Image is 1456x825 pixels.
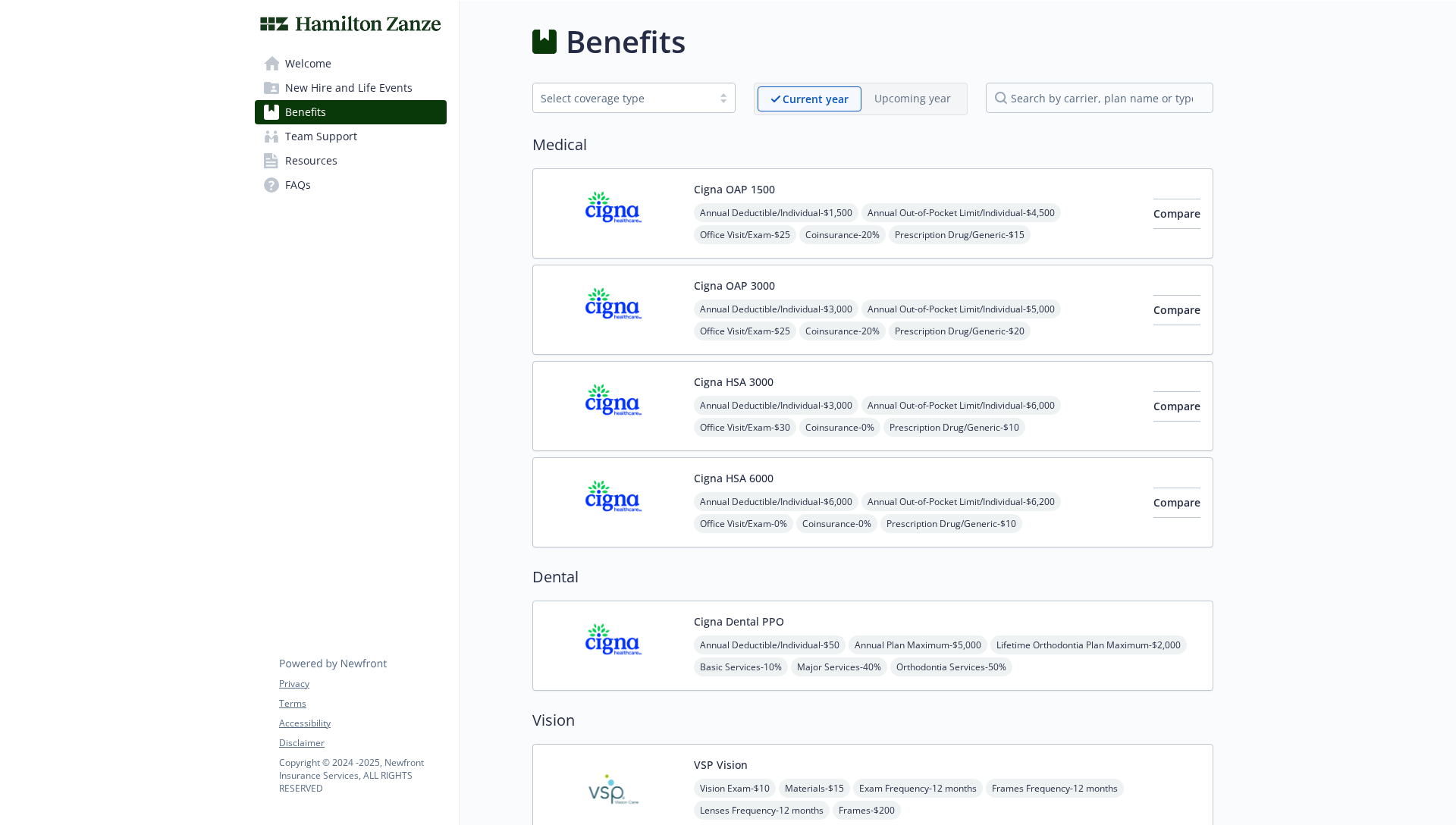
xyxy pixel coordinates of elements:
[255,52,447,76] a: Welcome
[779,779,850,798] span: Materials - $15
[799,418,880,437] span: Coinsurance - 0%
[255,100,447,124] a: Benefits
[285,100,326,124] span: Benefits
[861,396,1061,415] span: Annual Out-of-Pocket Limit/Individual - $6,000
[694,300,858,318] span: Annual Deductible/Individual - $3,000
[861,300,1061,318] span: Annual Out-of-Pocket Limit/Individual - $5,000
[694,278,775,293] button: Cigna OAP 3000
[799,322,886,340] span: Coinsurance - 20%
[285,173,311,197] span: FAQs
[853,779,983,798] span: Exam Frequency - 12 months
[255,149,447,173] a: Resources
[1153,199,1200,229] button: Compare
[541,90,704,106] div: Select coverage type
[545,470,682,535] img: CIGNA carrier logo
[694,635,846,654] span: Annual Deductible/Individual - $50
[694,225,796,244] span: Office Visit/Exam - $25
[694,613,784,629] button: Cigna Dental PPO
[694,514,793,533] span: Office Visit/Exam - 0%
[255,124,447,149] a: Team Support
[1153,399,1200,413] span: Compare
[694,396,858,415] span: Annual Deductible/Individual - $3,000
[532,566,1213,588] h2: Dental
[566,19,686,64] h1: Benefits
[545,374,682,438] img: CIGNA carrier logo
[545,181,682,246] img: CIGNA carrier logo
[255,76,447,100] a: New Hire and Life Events
[783,91,849,107] p: Current year
[694,492,858,511] span: Annual Deductible/Individual - $6,000
[285,52,331,76] span: Welcome
[861,203,1061,222] span: Annual Out-of-Pocket Limit/Individual - $4,500
[990,635,1187,654] span: Lifetime Orthodontia Plan Maximum - $2,000
[1153,495,1200,510] span: Compare
[694,470,773,486] button: Cigna HSA 6000
[285,76,413,100] span: New Hire and Life Events
[1153,206,1200,221] span: Compare
[861,492,1061,511] span: Annual Out-of-Pocket Limit/Individual - $6,200
[694,203,858,222] span: Annual Deductible/Individual - $1,500
[285,149,337,173] span: Resources
[890,657,1012,676] span: Orthodontia Services - 50%
[889,322,1031,340] span: Prescription Drug/Generic - $20
[986,779,1124,798] span: Frames Frequency - 12 months
[874,90,951,106] p: Upcoming year
[694,374,773,390] button: Cigna HSA 3000
[694,181,775,197] button: Cigna OAP 1500
[545,278,682,342] img: CIGNA carrier logo
[986,83,1213,113] input: search by carrier, plan name or type
[694,322,796,340] span: Office Visit/Exam - $25
[694,801,830,820] span: Lenses Frequency - 12 months
[285,124,357,149] span: Team Support
[532,709,1213,732] h2: Vision
[791,657,887,676] span: Major Services - 40%
[1153,488,1200,518] button: Compare
[532,133,1213,156] h2: Medical
[1153,303,1200,317] span: Compare
[1153,295,1200,325] button: Compare
[694,418,796,437] span: Office Visit/Exam - $30
[861,86,964,111] span: Upcoming year
[849,635,987,654] span: Annual Plan Maximum - $5,000
[545,613,682,678] img: CIGNA carrier logo
[694,779,776,798] span: Vision Exam - $10
[833,801,901,820] span: Frames - $200
[279,697,446,711] a: Terms
[694,657,788,676] span: Basic Services - 10%
[279,736,446,750] a: Disclaimer
[1153,391,1200,422] button: Compare
[279,756,446,795] p: Copyright © 2024 - 2025 , Newfront Insurance Services, ALL RIGHTS RESERVED
[799,225,886,244] span: Coinsurance - 20%
[545,757,682,821] img: Vision Service Plan carrier logo
[880,514,1022,533] span: Prescription Drug/Generic - $10
[255,173,447,197] a: FAQs
[796,514,877,533] span: Coinsurance - 0%
[883,418,1025,437] span: Prescription Drug/Generic - $10
[279,677,446,691] a: Privacy
[279,717,446,730] a: Accessibility
[694,757,748,773] button: VSP Vision
[889,225,1031,244] span: Prescription Drug/Generic - $15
